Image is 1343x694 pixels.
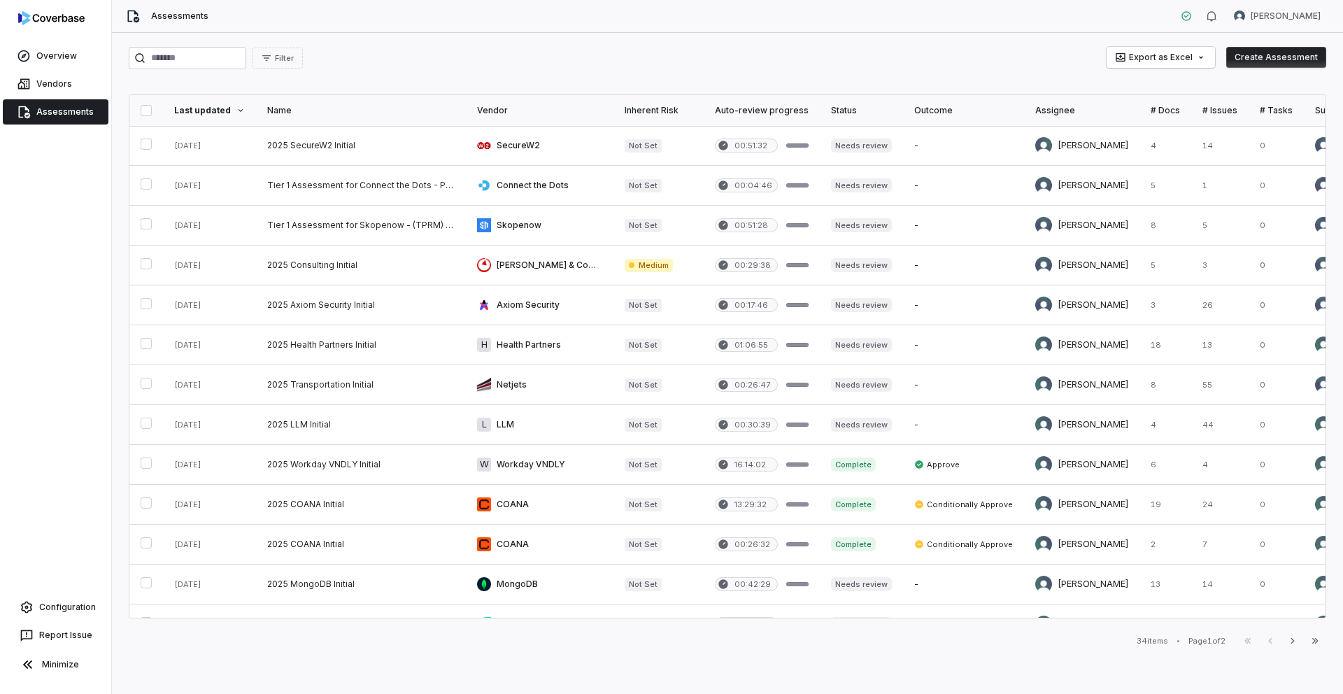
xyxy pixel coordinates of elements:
[1035,177,1052,194] img: Tomo Majima avatar
[6,595,106,620] a: Configuration
[1035,137,1052,154] img: Adeola Ajiginni avatar
[3,71,108,97] a: Vendors
[3,43,108,69] a: Overview
[903,246,1024,285] td: -
[1177,636,1180,646] div: •
[903,405,1024,445] td: -
[903,565,1024,604] td: -
[1260,105,1293,116] div: # Tasks
[3,99,108,125] a: Assessments
[1035,257,1052,274] img: Tomo Majima avatar
[267,105,455,116] div: Name
[1315,376,1332,393] img: Tomo Majima avatar
[903,365,1024,405] td: -
[1035,496,1052,513] img: Sayantan Bhattacherjee avatar
[1315,297,1332,313] img: Tomo Majima avatar
[1035,456,1052,473] img: Sayantan Bhattacherjee avatar
[1035,416,1052,433] img: Sayantan Bhattacherjee avatar
[1315,496,1332,513] img: Sayantan Bhattacherjee avatar
[1035,536,1052,553] img: Sayantan Bhattacherjee avatar
[1315,137,1332,154] img: Adeola Ajiginni avatar
[1035,105,1128,116] div: Assignee
[1035,616,1052,632] img: Sayantan Bhattacherjee avatar
[1315,217,1332,234] img: ServiceNow SvcAcct avatar
[18,11,85,25] img: logo-D7KZi-bG.svg
[1315,416,1332,433] img: Sayantan Bhattacherjee avatar
[151,10,208,22] span: Assessments
[1315,257,1332,274] img: Tomo Majima avatar
[903,206,1024,246] td: -
[1315,536,1332,553] img: Sayantan Bhattacherjee avatar
[1035,297,1052,313] img: Tomo Majima avatar
[1035,376,1052,393] img: Sayantan Bhattacherjee avatar
[1315,337,1332,353] img: Sayantan Bhattacherjee avatar
[625,105,692,116] div: Inherent Risk
[903,166,1024,206] td: -
[1225,6,1329,27] button: Samuel Folarin avatar[PERSON_NAME]
[1202,105,1237,116] div: # Issues
[1137,636,1168,646] div: 34 items
[1035,217,1052,234] img: Tomo Majima avatar
[477,105,602,116] div: Vendor
[6,623,106,648] button: Report Issue
[1226,47,1326,68] button: Create Assessment
[1315,177,1332,194] img: ServiceNow SvcAcct avatar
[1315,616,1332,632] img: Sayantan Bhattacherjee avatar
[1035,576,1052,593] img: Sayantan Bhattacherjee avatar
[1315,456,1332,473] img: Sayantan Bhattacherjee avatar
[831,105,892,116] div: Status
[1151,105,1180,116] div: # Docs
[6,651,106,679] button: Minimize
[252,48,303,69] button: Filter
[1107,47,1215,68] button: Export as Excel
[903,325,1024,365] td: -
[903,604,1024,644] td: -
[903,285,1024,325] td: -
[1188,636,1225,646] div: Page 1 of 2
[1251,10,1321,22] span: [PERSON_NAME]
[275,53,294,64] span: Filter
[903,126,1024,166] td: -
[1315,576,1332,593] img: Sayantan Bhattacherjee avatar
[174,105,245,116] div: Last updated
[715,105,809,116] div: Auto-review progress
[1234,10,1245,22] img: Samuel Folarin avatar
[914,105,1013,116] div: Outcome
[1035,337,1052,353] img: Sayantan Bhattacherjee avatar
